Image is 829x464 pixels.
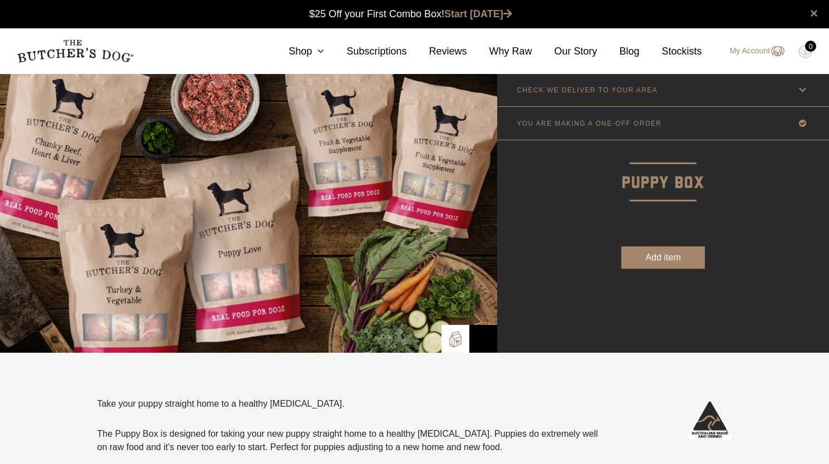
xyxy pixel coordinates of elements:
img: TBD_Build-A-Box.png [447,331,464,348]
button: Add item [621,246,705,269]
a: close [810,7,818,20]
a: Stockists [640,44,702,59]
a: Subscriptions [324,44,406,59]
div: 0 [805,41,816,52]
p: CHECK WE DELIVER TO YOUR AREA [517,86,658,94]
p: YOU ARE MAKING A ONE-OFF ORDER [517,120,661,127]
a: CHECK WE DELIVER TO YOUR AREA [497,73,829,106]
img: TBD_Cart-Empty.png [798,45,812,59]
a: Shop [266,44,324,59]
img: Australian-Made_White.png [688,397,732,442]
a: Our Story [532,44,597,59]
p: The Puppy Box is designed for taking your new puppy straight home to a healthy [MEDICAL_DATA]. Pu... [97,427,605,454]
a: Why Raw [467,44,532,59]
p: Puppy Box [497,140,829,196]
a: Start [DATE] [444,8,512,19]
a: Blog [597,44,640,59]
a: YOU ARE MAKING A ONE-OFF ORDER [497,107,829,140]
a: My Account [719,45,784,58]
img: Bowl-Icon2.png [475,330,492,347]
a: Reviews [406,44,467,59]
